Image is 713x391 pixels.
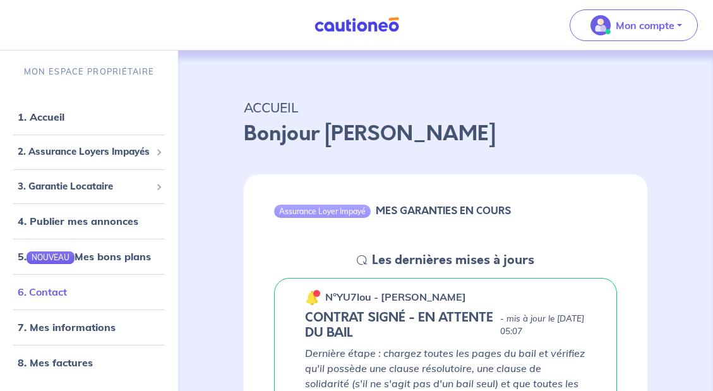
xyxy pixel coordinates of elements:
[570,9,698,41] button: illu_account_valid_menu.svgMon compte
[616,18,674,33] p: Mon compte
[5,350,173,375] div: 8. Mes factures
[5,174,173,199] div: 3. Garantie Locataire
[18,215,138,227] a: 4. Publier mes annonces
[5,140,173,164] div: 2. Assurance Loyers Impayés
[500,313,586,338] p: - mis à jour le [DATE] 05:07
[376,205,511,217] h6: MES GARANTIES EN COURS
[18,356,93,369] a: 8. Mes factures
[244,119,647,149] p: Bonjour [PERSON_NAME]
[18,179,151,194] span: 3. Garantie Locataire
[590,15,611,35] img: illu_account_valid_menu.svg
[305,310,586,340] div: state: CONTRACT-SIGNED, Context: MORE-THAN-6-MONTHS,MAYBE-CERTIFICATE,ALONE,LESSOR-DOCUMENTS
[325,289,466,304] p: n°YU7lou - [PERSON_NAME]
[305,310,494,340] h5: CONTRAT SIGNÉ - EN ATTENTE DU BAIL
[18,111,64,123] a: 1. Accueil
[18,250,151,263] a: 5.NOUVEAUMes bons plans
[18,286,67,298] a: 6. Contact
[5,104,173,129] div: 1. Accueil
[274,205,371,217] div: Assurance Loyer Impayé
[5,279,173,304] div: 6. Contact
[309,17,404,33] img: Cautioneo
[18,321,116,334] a: 7. Mes informations
[372,253,534,268] h5: Les dernières mises à jours
[5,208,173,234] div: 4. Publier mes annonces
[244,96,647,119] p: ACCUEIL
[5,315,173,340] div: 7. Mes informations
[18,145,151,159] span: 2. Assurance Loyers Impayés
[5,244,173,269] div: 5.NOUVEAUMes bons plans
[24,66,154,78] p: MON ESPACE PROPRIÉTAIRE
[305,290,320,305] img: 🔔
